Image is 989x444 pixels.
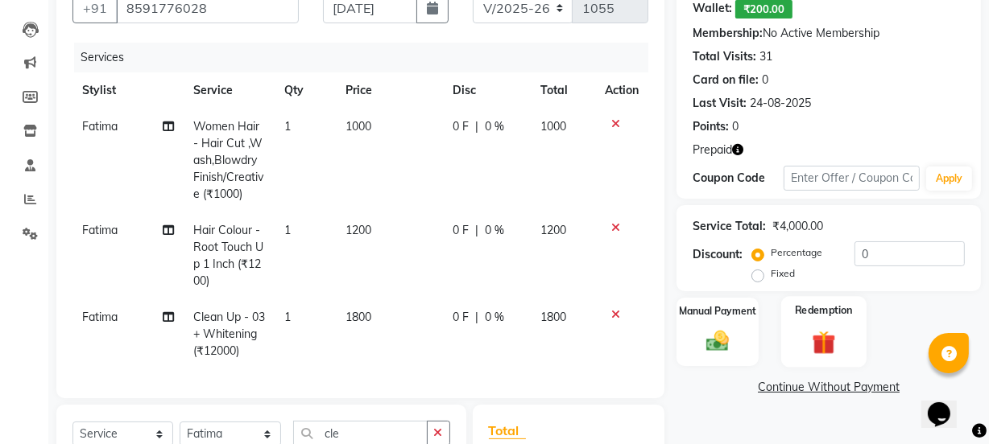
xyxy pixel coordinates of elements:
span: 0 F [453,118,469,135]
span: Fatima [82,119,118,134]
span: | [475,118,478,135]
span: 1800 [540,310,566,324]
label: Percentage [771,245,822,260]
th: Total [531,72,595,109]
button: Apply [926,166,972,191]
span: | [475,309,478,326]
span: | [475,222,478,239]
th: Service [184,72,275,109]
span: Total [489,422,526,439]
span: Fatima [82,223,118,237]
th: Action [595,72,648,109]
span: Prepaid [693,142,732,158]
div: Service Total: [693,218,766,235]
div: Coupon Code [693,170,784,187]
div: Membership: [693,25,763,42]
div: No Active Membership [693,25,965,42]
span: Women Hair - Hair Cut ,Wash,Blowdry Finish/Creative (₹1000) [193,119,263,201]
div: 0 [762,72,768,88]
span: 1200 [346,223,371,237]
label: Manual Payment [679,304,756,319]
th: Qty [275,72,336,109]
span: Fatima [82,310,118,324]
div: 24-08-2025 [750,95,811,112]
th: Stylist [72,72,184,109]
span: Hair Colour - Root Touch Up 1 Inch (₹1200) [193,223,263,288]
span: 1800 [346,310,371,324]
div: 0 [732,118,739,135]
div: Discount: [693,246,743,263]
span: 1 [285,223,292,237]
label: Fixed [771,266,795,281]
img: _gift.svg [805,327,843,357]
label: Redemption [795,302,853,318]
span: 1000 [540,119,566,134]
div: Last Visit: [693,95,747,112]
span: 0 % [485,309,504,326]
div: Card on file: [693,72,759,88]
span: 1 [285,119,292,134]
span: 1200 [540,223,566,237]
div: ₹4,000.00 [772,218,823,235]
input: Enter Offer / Coupon Code [784,166,920,191]
a: Continue Without Payment [680,379,978,396]
span: 0 % [485,118,504,135]
div: Points: [693,118,729,135]
span: 0 F [453,309,469,326]
img: _cash.svg [699,328,736,355]
div: Total Visits: [693,48,756,65]
span: 1 [285,310,292,324]
th: Disc [443,72,531,109]
span: 0 F [453,222,469,239]
iframe: chat widget [921,380,973,428]
th: Price [336,72,443,109]
div: Services [74,43,660,72]
span: 0 % [485,222,504,239]
span: Clean Up - 03 + Whitening (₹12000) [193,310,265,358]
div: 31 [759,48,772,65]
span: 1000 [346,119,371,134]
